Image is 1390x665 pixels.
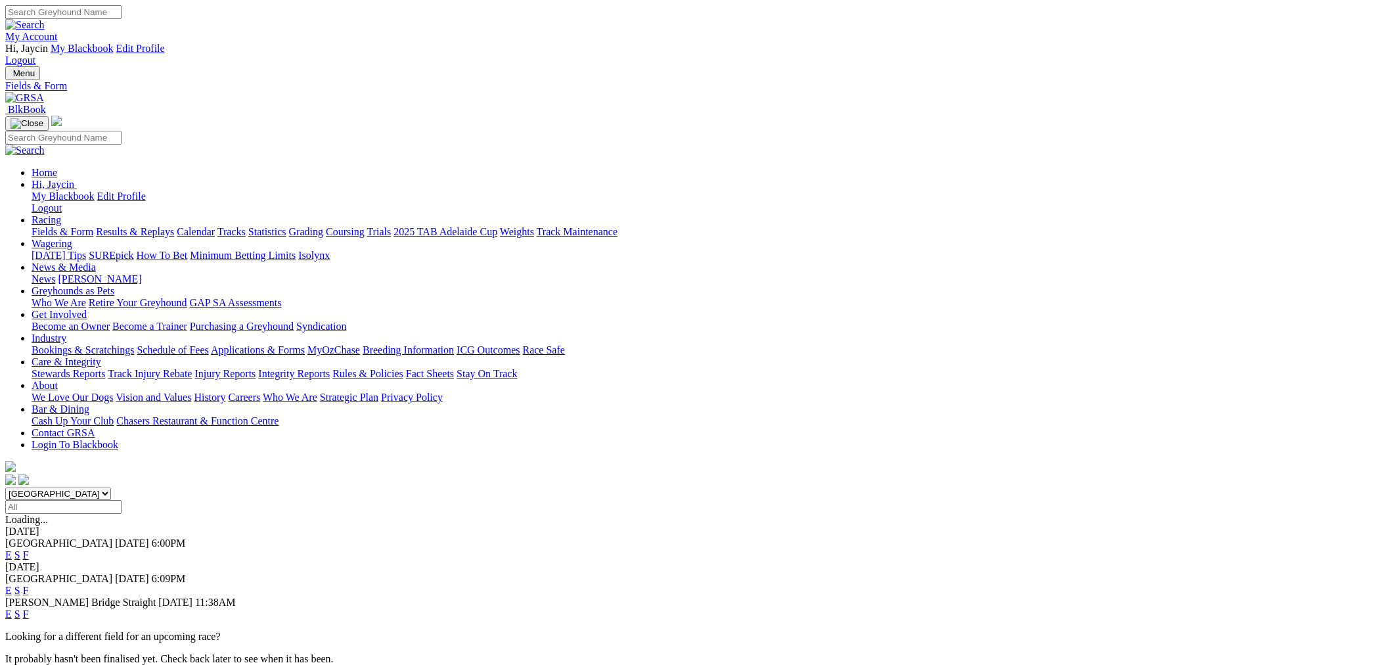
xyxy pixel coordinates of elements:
[58,273,141,285] a: [PERSON_NAME]
[115,573,149,584] span: [DATE]
[13,68,35,78] span: Menu
[381,392,443,403] a: Privacy Policy
[32,427,95,438] a: Contact GRSA
[32,191,1385,214] div: Hi, Jaycin
[23,549,29,561] a: F
[5,80,1385,92] a: Fields & Form
[115,538,149,549] span: [DATE]
[112,321,187,332] a: Become a Trainer
[97,191,146,202] a: Edit Profile
[51,116,62,126] img: logo-grsa-white.png
[32,415,1385,427] div: Bar & Dining
[137,250,188,261] a: How To Bet
[5,526,1385,538] div: [DATE]
[116,415,279,426] a: Chasers Restaurant & Function Centre
[32,273,1385,285] div: News & Media
[363,344,454,355] a: Breeding Information
[522,344,564,355] a: Race Safe
[8,104,46,115] span: BlkBook
[89,250,133,261] a: SUREpick
[32,262,96,273] a: News & Media
[32,202,62,214] a: Logout
[18,474,29,485] img: twitter.svg
[14,608,20,620] a: S
[263,392,317,403] a: Who We Are
[137,344,208,355] a: Schedule of Fees
[32,403,89,415] a: Bar & Dining
[195,597,236,608] span: 11:38AM
[194,368,256,379] a: Injury Reports
[32,179,77,190] a: Hi, Jaycin
[32,321,110,332] a: Become an Owner
[5,5,122,19] input: Search
[5,145,45,156] img: Search
[32,344,1385,356] div: Industry
[5,538,112,549] span: [GEOGRAPHIC_DATA]
[32,226,93,237] a: Fields & Form
[32,297,1385,309] div: Greyhounds as Pets
[500,226,534,237] a: Weights
[289,226,323,237] a: Grading
[5,43,48,54] span: Hi, Jaycin
[5,31,58,42] a: My Account
[89,297,187,308] a: Retire Your Greyhound
[32,297,86,308] a: Who We Are
[367,226,391,237] a: Trials
[32,380,58,391] a: About
[307,344,360,355] a: MyOzChase
[32,309,87,320] a: Get Involved
[32,191,95,202] a: My Blackbook
[5,104,46,115] a: BlkBook
[32,321,1385,332] div: Get Involved
[332,368,403,379] a: Rules & Policies
[5,43,1385,66] div: My Account
[116,392,191,403] a: Vision and Values
[32,392,1385,403] div: About
[32,332,66,344] a: Industry
[177,226,215,237] a: Calendar
[5,461,16,472] img: logo-grsa-white.png
[190,250,296,261] a: Minimum Betting Limits
[537,226,617,237] a: Track Maintenance
[32,167,57,178] a: Home
[406,368,454,379] a: Fact Sheets
[32,214,61,225] a: Racing
[32,356,101,367] a: Care & Integrity
[32,415,114,426] a: Cash Up Your Club
[32,368,105,379] a: Stewards Reports
[5,514,48,525] span: Loading...
[32,238,72,249] a: Wagering
[32,368,1385,380] div: Care & Integrity
[32,344,134,355] a: Bookings & Scratchings
[5,66,40,80] button: Toggle navigation
[5,597,156,608] span: [PERSON_NAME] Bridge Straight
[228,392,260,403] a: Careers
[190,297,282,308] a: GAP SA Assessments
[5,474,16,485] img: facebook.svg
[5,500,122,514] input: Select date
[14,585,20,596] a: S
[11,118,43,129] img: Close
[23,585,29,596] a: F
[5,549,12,561] a: E
[23,608,29,620] a: F
[457,344,520,355] a: ICG Outcomes
[152,573,186,584] span: 6:09PM
[14,549,20,561] a: S
[5,561,1385,573] div: [DATE]
[217,226,246,237] a: Tracks
[32,250,86,261] a: [DATE] Tips
[5,631,1385,643] p: Looking for a different field for an upcoming race?
[5,92,44,104] img: GRSA
[5,573,112,584] span: [GEOGRAPHIC_DATA]
[5,653,334,664] partial: It probably hasn't been finalised yet. Check back later to see when it has been.
[32,273,55,285] a: News
[5,608,12,620] a: E
[5,55,35,66] a: Logout
[211,344,305,355] a: Applications & Forms
[248,226,286,237] a: Statistics
[116,43,164,54] a: Edit Profile
[32,179,74,190] span: Hi, Jaycin
[393,226,497,237] a: 2025 TAB Adelaide Cup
